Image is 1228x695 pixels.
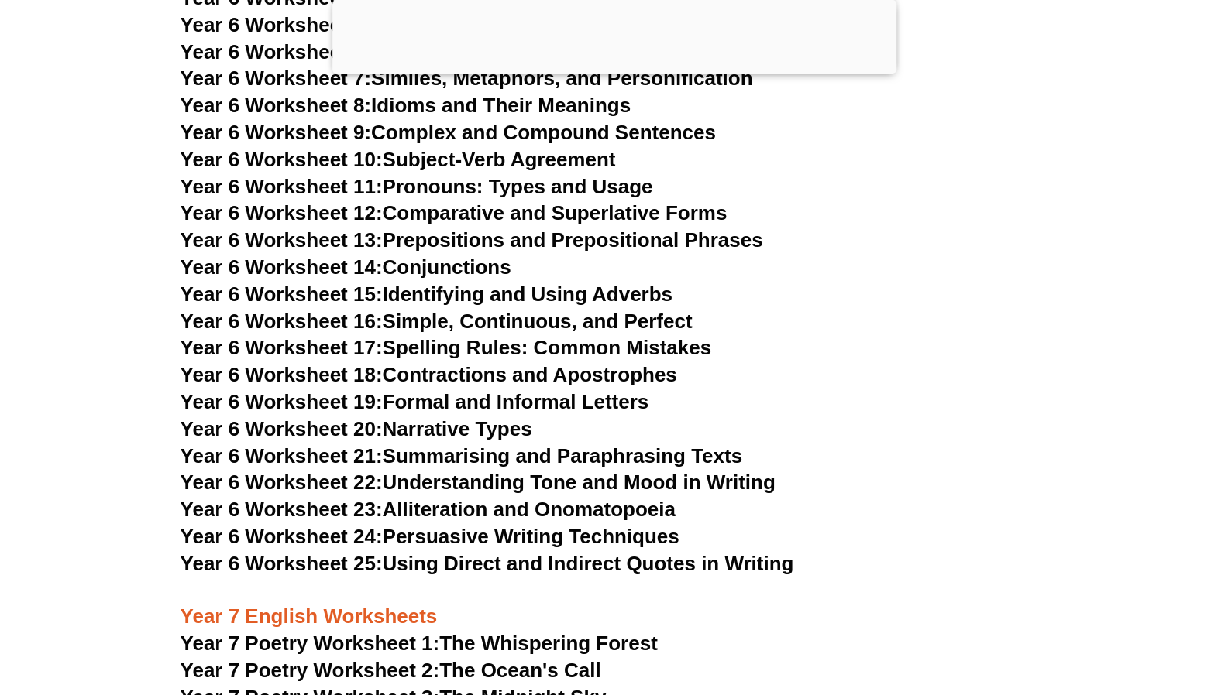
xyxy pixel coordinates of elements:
[181,390,649,413] a: Year 6 Worksheet 19:Formal and Informal Letters
[181,498,676,521] a: Year 6 Worksheet 23:Alliteration and Onomatopoeia
[181,363,383,386] span: Year 6 Worksheet 18:
[181,552,794,575] a: Year 6 Worksheet 25:Using Direct and Indirect Quotes in Writing
[181,632,658,655] a: Year 7 Poetry Worksheet 1:The Whispering Forest
[181,121,716,144] a: Year 6 Worksheet 9:Complex and Compound Sentences
[181,94,372,117] span: Year 6 Worksheet 8:
[181,148,383,171] span: Year 6 Worksheet 10:
[181,148,616,171] a: Year 6 Worksheet 10:Subject-Verb Agreement
[181,201,383,224] span: Year 6 Worksheet 12:
[181,40,575,63] a: Year 6 Worksheet 6:Prefixes and Suffixes
[181,255,383,279] span: Year 6 Worksheet 14:
[181,578,1048,631] h3: Year 7 English Worksheets
[181,659,440,682] span: Year 7 Poetry Worksheet 2:
[181,498,383,521] span: Year 6 Worksheet 23:
[181,175,653,198] a: Year 6 Worksheet 11:Pronouns: Types and Usage
[181,40,372,63] span: Year 6 Worksheet 6:
[181,13,657,36] a: Year 6 Worksheet 5:Homophones and Homonyms
[181,67,753,90] a: Year 6 Worksheet 7:Similes, Metaphors, and Personification
[181,417,532,440] a: Year 6 Worksheet 20:Narrative Types
[181,444,383,467] span: Year 6 Worksheet 21:
[181,632,440,655] span: Year 7 Poetry Worksheet 1:
[181,67,372,90] span: Year 6 Worksheet 7:
[181,552,383,575] span: Year 6 Worksheet 25:
[181,175,383,198] span: Year 6 Worksheet 11:
[970,520,1228,695] iframe: Chat Widget
[181,471,776,494] a: Year 6 Worksheet 22:Understanding Tone and Mood in Writing
[181,336,383,359] span: Year 6 Worksheet 17:
[181,390,383,413] span: Year 6 Worksheet 19:
[181,363,677,386] a: Year 6 Worksheet 18:Contractions and Apostrophes
[181,94,631,117] a: Year 6 Worksheet 8:Idioms and Their Meanings
[181,255,511,279] a: Year 6 Worksheet 14:Conjunctions
[181,228,763,252] a: Year 6 Worksheet 13:Prepositions and Prepositional Phrases
[181,310,693,333] a: Year 6 Worksheet 16:Simple, Continuous, and Perfect
[181,336,711,359] a: Year 6 Worksheet 17:Spelling Rules: Common Mistakes
[181,310,383,333] span: Year 6 Worksheet 16:
[181,525,679,548] a: Year 6 Worksheet 24:Persuasive Writing Techniques
[181,282,383,306] span: Year 6 Worksheet 15:
[181,121,372,144] span: Year 6 Worksheet 9:
[181,13,372,36] span: Year 6 Worksheet 5:
[181,201,728,224] a: Year 6 Worksheet 12:Comparative and Superlative Forms
[181,282,672,306] a: Year 6 Worksheet 15:Identifying and Using Adverbs
[181,525,383,548] span: Year 6 Worksheet 24:
[181,417,383,440] span: Year 6 Worksheet 20:
[181,228,383,252] span: Year 6 Worksheet 13:
[181,444,742,467] a: Year 6 Worksheet 21:Summarising and Paraphrasing Texts
[181,659,601,682] a: Year 7 Poetry Worksheet 2:The Ocean's Call
[181,471,383,494] span: Year 6 Worksheet 22:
